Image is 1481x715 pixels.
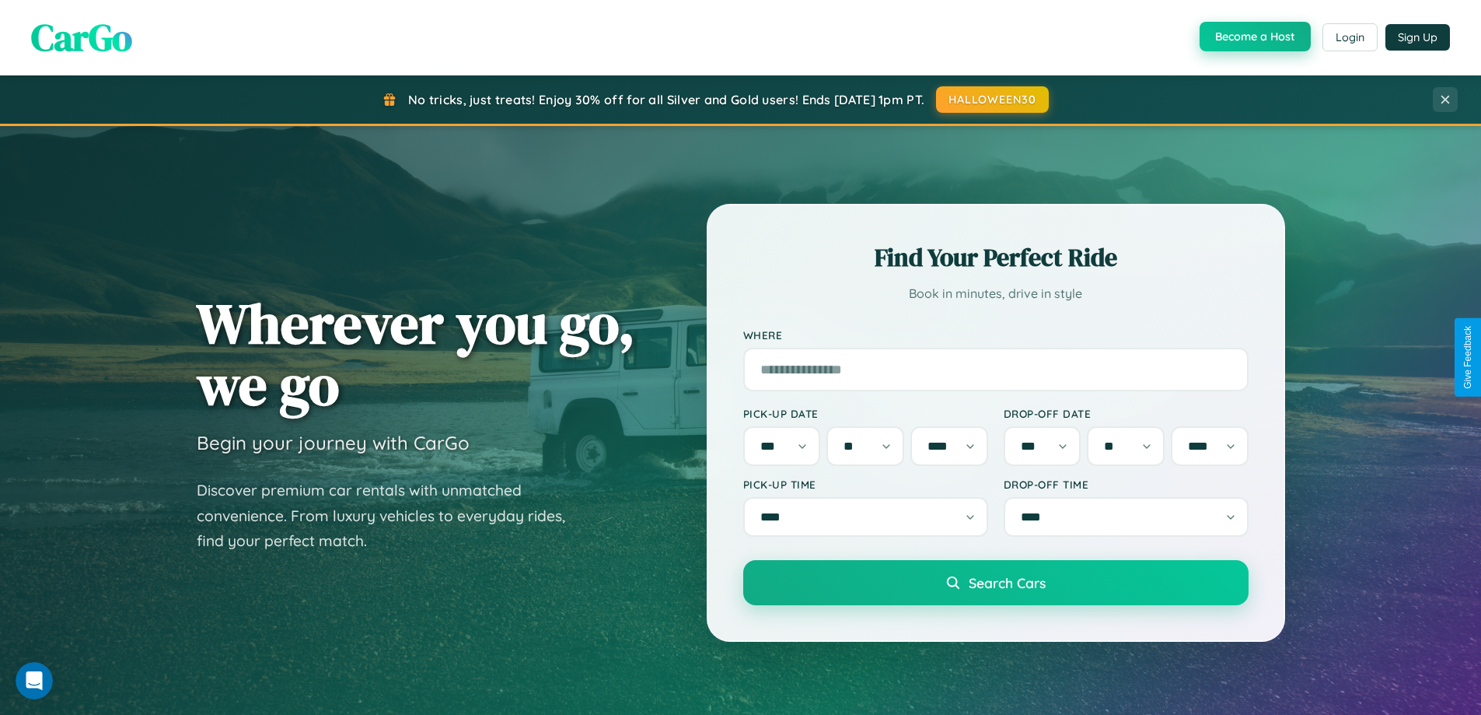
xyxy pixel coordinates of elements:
span: Search Cars [969,574,1046,591]
span: CarGo [31,12,132,63]
span: No tricks, just treats! Enjoy 30% off for all Silver and Gold users! Ends [DATE] 1pm PT. [408,92,924,107]
button: Sign Up [1385,24,1450,51]
h3: Begin your journey with CarGo [197,431,470,454]
h2: Find Your Perfect Ride [743,240,1249,275]
button: Login [1322,23,1378,51]
label: Pick-up Date [743,407,988,420]
button: HALLOWEEN30 [936,86,1049,113]
button: Search Cars [743,560,1249,605]
button: Become a Host [1200,22,1311,51]
p: Book in minutes, drive in style [743,282,1249,305]
div: Give Feedback [1462,326,1473,389]
p: Discover premium car rentals with unmatched convenience. From luxury vehicles to everyday rides, ... [197,478,585,554]
label: Pick-up Time [743,478,988,491]
label: Drop-off Date [1004,407,1249,420]
iframe: Intercom live chat [16,662,53,699]
label: Drop-off Time [1004,478,1249,491]
label: Where [743,328,1249,342]
h1: Wherever you go, we go [197,293,635,415]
